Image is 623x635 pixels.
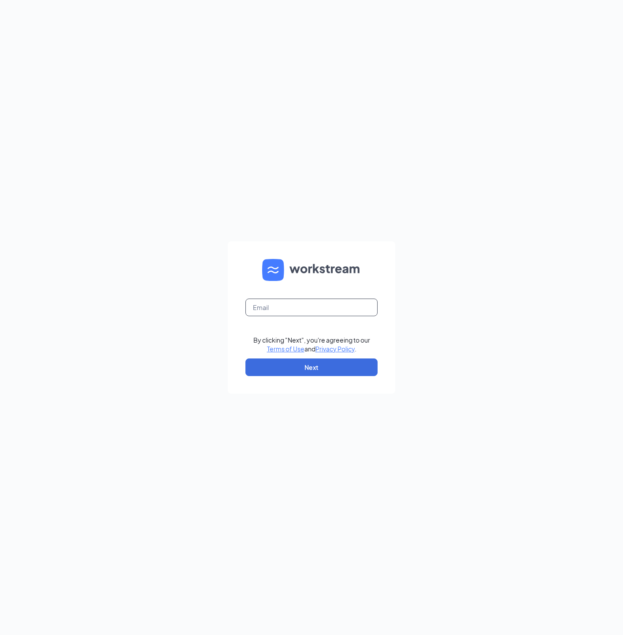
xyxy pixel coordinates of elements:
[245,299,378,316] input: Email
[267,345,304,353] a: Terms of Use
[245,358,378,376] button: Next
[262,259,361,281] img: WS logo and Workstream text
[253,336,370,353] div: By clicking "Next", you're agreeing to our and .
[315,345,355,353] a: Privacy Policy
